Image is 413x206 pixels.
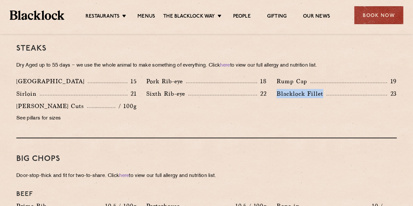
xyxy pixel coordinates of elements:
[146,77,186,86] p: Pork Rib-eye
[127,77,137,86] p: 15
[146,89,188,98] p: Sixth Rib-eye
[16,155,397,163] h3: Big Chops
[10,10,64,20] img: BL_Textured_Logo-footer-cropped.svg
[387,77,397,86] p: 19
[16,44,397,53] h3: Steaks
[119,173,129,178] a: here
[16,171,397,181] p: Door-stop-thick and fit for two-to-share. Click to view our full allergy and nutrition list.
[220,63,230,68] a: here
[303,13,330,21] a: Our News
[16,89,40,98] p: Sirloin
[16,77,88,86] p: [GEOGRAPHIC_DATA]
[137,13,155,21] a: Menus
[257,77,267,86] p: 18
[16,114,136,123] p: See pillars for sizes
[86,13,119,21] a: Restaurants
[387,89,397,98] p: 23
[257,89,267,98] p: 22
[277,89,326,98] p: Blacklock Fillet
[163,13,215,21] a: The Blacklock Way
[233,13,250,21] a: People
[267,13,287,21] a: Gifting
[16,190,397,198] h4: Beef
[354,6,403,24] div: Book Now
[115,102,136,110] p: / 100g
[127,89,137,98] p: 21
[16,102,87,111] p: [PERSON_NAME] Cuts
[16,61,397,70] p: Dry Aged up to 55 days − we use the whole animal to make something of everything. Click to view o...
[277,77,310,86] p: Rump Cap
